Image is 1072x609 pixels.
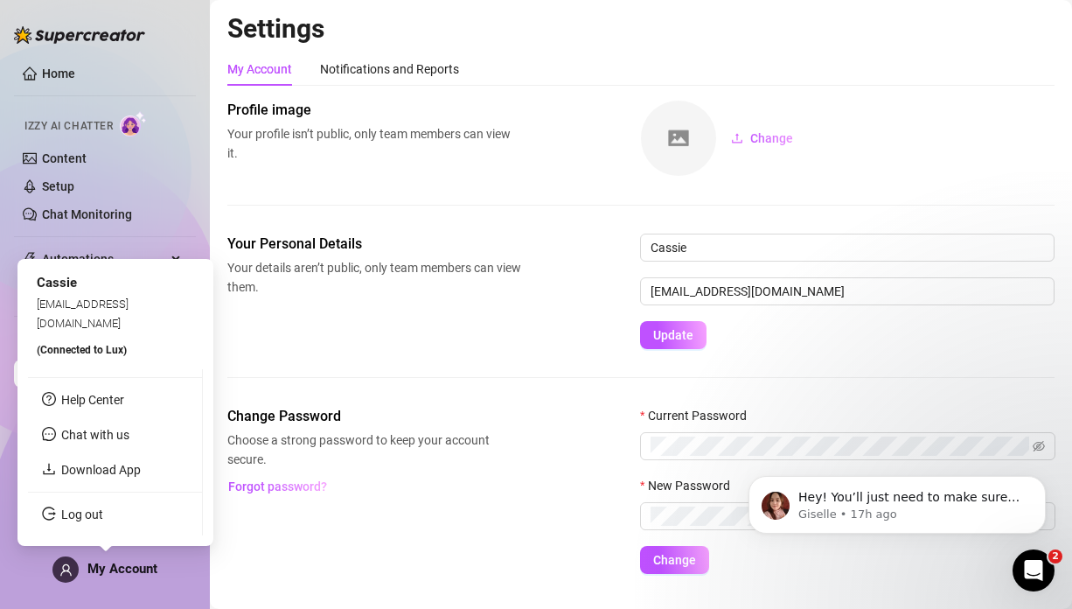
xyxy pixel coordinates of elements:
span: Your profile isn’t public, only team members can view it. [227,124,521,163]
span: [EMAIL_ADDRESS][DOMAIN_NAME] [37,297,129,329]
div: My Account [227,59,292,79]
span: Automations [42,245,166,273]
a: Chat Monitoring [42,207,132,221]
a: Log out [61,507,103,521]
span: Chat with us [61,428,129,442]
a: Home [42,66,75,80]
span: user [59,563,73,577]
img: logo-BBDzfeDw.svg [14,26,145,44]
input: Enter new email [640,277,1055,305]
label: New Password [640,476,741,495]
span: Izzy AI Chatter [24,118,113,135]
a: Content [42,151,87,165]
span: My Account [87,561,157,577]
div: Notifications and Reports [320,59,459,79]
iframe: Intercom notifications message [722,439,1072,562]
span: Update [653,328,693,342]
span: Change Password [227,406,521,427]
a: Help Center [61,393,124,407]
input: Current Password [651,437,1029,456]
input: Enter name [640,234,1055,262]
span: 2 [1048,549,1062,563]
input: New Password [651,507,1029,526]
span: (Connected to Lux ) [37,344,127,356]
span: Your Personal Details [227,234,521,255]
img: AI Chatter [120,111,147,136]
span: Forgot password? [228,479,327,493]
span: Change [653,553,696,567]
span: Change [750,131,793,145]
img: square-placeholder.png [641,101,716,176]
h2: Settings [227,12,1055,45]
button: Change [717,124,807,152]
span: Your details aren’t public, only team members can view them. [227,258,521,297]
button: Update [640,321,707,349]
iframe: Intercom live chat [1013,549,1055,591]
span: Cassie [37,275,77,290]
a: Download App [61,463,141,477]
span: Profile image [227,100,521,121]
button: Forgot password? [227,472,327,500]
label: Current Password [640,406,758,425]
a: Setup [42,179,74,193]
span: Choose a strong password to keep your account secure. [227,430,521,469]
span: upload [731,132,743,144]
li: Log out [28,500,202,528]
button: Change [640,546,709,574]
span: thunderbolt [23,252,37,266]
span: message [42,427,56,441]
